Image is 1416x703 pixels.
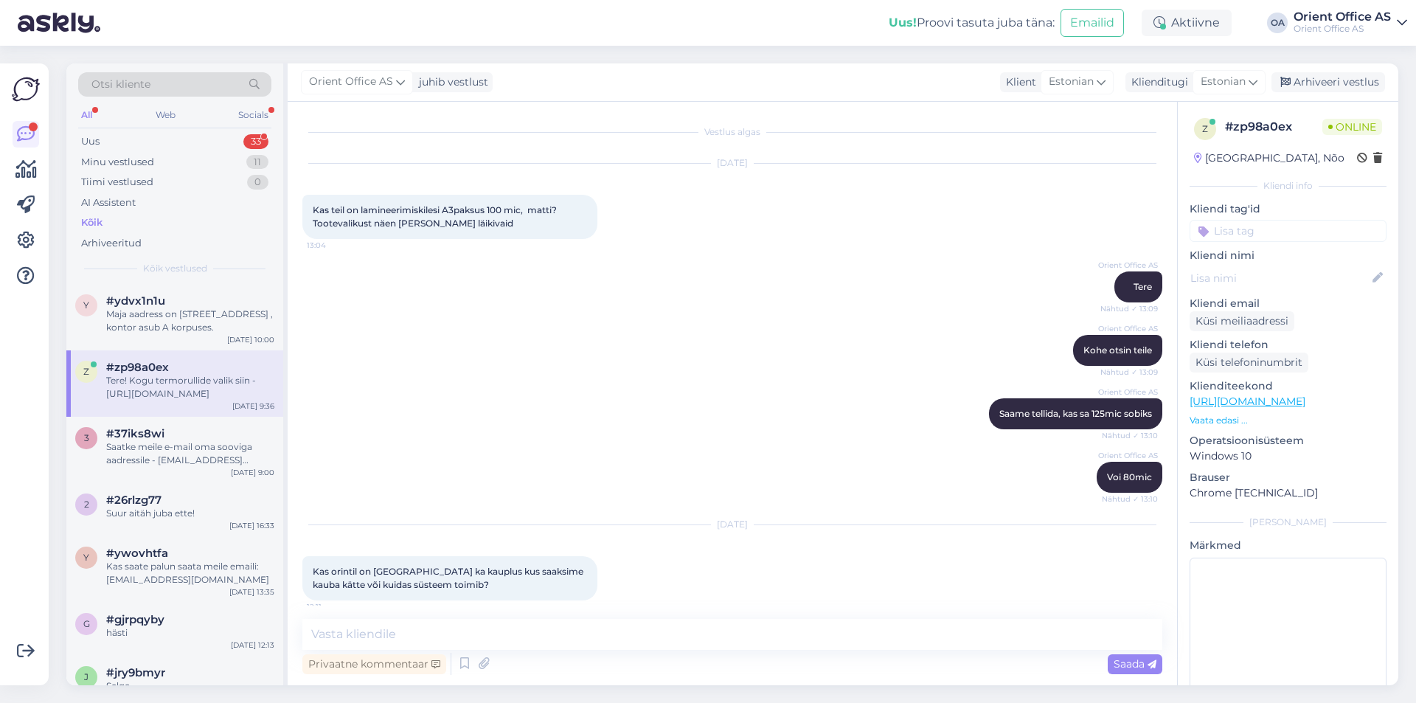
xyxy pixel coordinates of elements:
div: Maja aadress on [STREET_ADDRESS] , kontor asub A korpuses. [106,308,274,334]
span: Orient Office AS [1098,323,1158,334]
a: [URL][DOMAIN_NAME] [1190,395,1305,408]
p: Kliendi email [1190,296,1386,311]
span: Kõik vestlused [143,262,207,275]
span: j [84,671,88,682]
span: y [83,299,89,311]
span: Nähtud ✓ 13:10 [1102,494,1158,505]
span: Estonian [1201,74,1246,90]
span: Nähtud ✓ 13:10 [1102,430,1158,441]
div: Minu vestlused [81,155,154,170]
button: Emailid [1061,9,1124,37]
div: # zp98a0ex [1225,118,1322,136]
span: y [83,552,89,563]
div: Saatke meile e-mail oma sooviga aadressile - [EMAIL_ADDRESS][DOMAIN_NAME] ning vastame teile sinn... [106,440,274,467]
input: Lisa tag [1190,220,1386,242]
span: Online [1322,119,1382,135]
span: Kohe otsin teile [1083,344,1152,356]
p: Kliendi nimi [1190,248,1386,263]
p: Chrome [TECHNICAL_ID] [1190,485,1386,501]
span: #ydvx1n1u [106,294,165,308]
div: All [78,105,95,125]
span: #gjrpqyby [106,613,164,626]
div: Klient [1000,75,1036,90]
span: 13:04 [307,240,362,251]
div: Privaatne kommentaar [302,654,446,674]
div: Proovi tasuta juba täna: [889,14,1055,32]
div: Arhiveeritud [81,236,142,251]
span: Orient Office AS [1098,387,1158,398]
div: 0 [247,175,268,190]
div: [DATE] 16:33 [229,520,274,531]
div: Klienditugi [1125,75,1188,90]
span: Tere [1134,281,1152,292]
div: Socials [235,105,271,125]
div: Uus [81,134,100,149]
span: z [1202,123,1208,134]
p: Operatsioonisüsteem [1190,433,1386,449]
span: g [83,618,90,629]
div: Orient Office AS [1294,23,1391,35]
span: 12:11 [307,601,362,612]
a: Orient Office ASOrient Office AS [1294,11,1407,35]
div: Orient Office AS [1294,11,1391,23]
div: OA [1267,13,1288,33]
div: [DATE] 10:00 [227,334,274,345]
span: Saada [1114,657,1156,671]
div: Tiimi vestlused [81,175,153,190]
span: Voi 80mic [1107,471,1152,482]
div: juhib vestlust [413,75,488,90]
div: Arhiveeri vestlus [1271,72,1385,92]
p: Brauser [1190,470,1386,485]
div: [DATE] [302,156,1162,170]
div: Kõik [81,215,103,230]
p: Vaata edasi ... [1190,414,1386,427]
div: hästi [106,626,274,640]
div: Aktiivne [1142,10,1232,36]
div: Tere! Kogu termorullide valik siin - [URL][DOMAIN_NAME] [106,374,274,401]
div: [PERSON_NAME] [1190,516,1386,529]
p: Windows 10 [1190,449,1386,464]
div: [DATE] 12:13 [231,640,274,651]
span: Otsi kliente [91,77,150,92]
div: Web [153,105,178,125]
p: Märkmed [1190,538,1386,553]
span: #26rlzg77 [106,494,162,507]
span: Nähtud ✓ 13:09 [1100,367,1158,378]
span: 3 [84,432,89,443]
span: z [83,366,89,377]
span: 2 [84,499,89,510]
span: Kas teil on lamineerimiskilesi A3paksus 100 mic, matti? Tootevalikust näen [PERSON_NAME] läikivaid [313,204,559,229]
span: #zp98a0ex [106,361,169,374]
span: Orient Office AS [309,74,393,90]
b: Uus! [889,15,917,30]
div: [GEOGRAPHIC_DATA], Nõo [1194,150,1344,166]
div: Kliendi info [1190,179,1386,193]
p: Kliendi telefon [1190,337,1386,353]
div: 11 [246,155,268,170]
span: Estonian [1049,74,1094,90]
p: Kliendi tag'id [1190,201,1386,217]
div: Küsi meiliaadressi [1190,311,1294,331]
span: Kas orintil on [GEOGRAPHIC_DATA] ka kauplus kus saaksime kauba kätte või kuidas süsteem toimib? [313,566,586,590]
div: Selge [106,679,274,693]
div: Vestlus algas [302,125,1162,139]
span: #jry9bmyr [106,666,165,679]
span: Orient Office AS [1098,450,1158,461]
p: Klienditeekond [1190,378,1386,394]
div: [DATE] 9:00 [231,467,274,478]
div: AI Assistent [81,195,136,210]
span: #ywovhtfa [106,547,168,560]
div: [DATE] [302,518,1162,531]
span: Nähtud ✓ 13:09 [1100,303,1158,314]
div: Kas saate palun saata meile emaili: [EMAIL_ADDRESS][DOMAIN_NAME] [106,560,274,586]
span: #37iks8wi [106,427,164,440]
div: Küsi telefoninumbrit [1190,353,1308,373]
img: Askly Logo [12,75,40,103]
div: [DATE] 13:35 [229,586,274,598]
div: [DATE] 9:36 [232,401,274,412]
span: Saame tellida, kas sa 125mic sobiks [999,408,1152,419]
div: 33 [243,134,268,149]
input: Lisa nimi [1190,270,1370,286]
div: Suur aitäh juba ette! [106,507,274,520]
span: Orient Office AS [1098,260,1158,271]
